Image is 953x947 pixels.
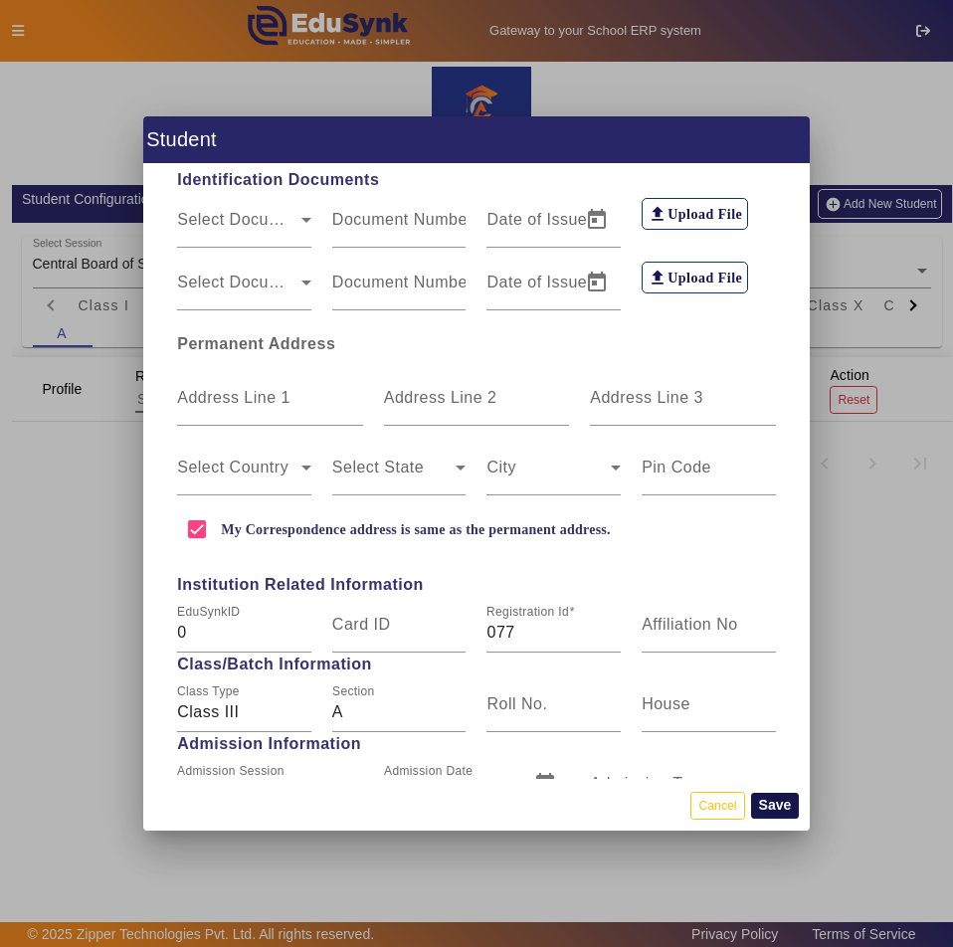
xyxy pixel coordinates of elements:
mat-label: Admission Session [177,765,285,778]
mat-label: Document Number [332,274,474,290]
input: House [642,700,776,724]
span: Class/Batch Information [167,653,787,676]
mat-label: Card ID [332,616,391,633]
mat-label: EduSynkID [177,606,240,619]
mat-label: Address Line 3 [590,389,703,406]
mat-label: Address Line 2 [384,389,497,406]
mat-label: Date of Issue [486,211,587,228]
button: Cancel [690,792,744,819]
mat-label: Address Line 1 [177,389,290,406]
span: Admission Information [167,732,787,756]
mat-icon: file_upload [648,268,667,287]
button: Open calendar [573,259,621,306]
label: My Correspondence address is same as the permanent address. [217,521,611,538]
input: Section [332,700,467,724]
span: Institution Related Information [167,573,787,597]
button: Open calendar [573,196,621,244]
mat-icon: file_upload [648,204,667,224]
input: Roll No. [486,700,621,724]
input: Class Type [177,700,311,724]
mat-label: Admission Type [590,775,709,792]
label: Upload File [642,198,748,230]
mat-label: Select Document Type [177,274,347,290]
mat-label: Select State [332,459,424,475]
b: Permanent Address [177,335,335,352]
mat-label: Admission Date [384,765,473,778]
mat-label: Affiliation No [642,616,738,633]
label: Upload File [642,262,748,293]
mat-label: Section [332,685,375,698]
h1: Student [143,116,811,163]
span: Select Document Type [177,216,301,240]
mat-label: Roll No. [486,695,547,712]
span: Select Document Type [177,279,301,302]
input: Registration Id [486,621,621,645]
mat-label: Registration Id [486,606,569,619]
mat-label: Document Number [332,211,474,228]
mat-label: House [642,695,690,712]
input: EduSynkID [177,621,311,645]
mat-label: Select Document Type [177,211,347,228]
mat-label: Select Country [177,459,288,475]
mat-label: Date of Issue [486,274,587,290]
button: Open calendar [521,760,569,808]
input: Card ID [332,621,467,645]
span: Identification Documents [167,168,787,192]
mat-label: Pin Code [642,459,711,475]
mat-label: City [486,459,516,475]
button: Save [751,793,800,819]
mat-label: Class Type [177,685,240,698]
